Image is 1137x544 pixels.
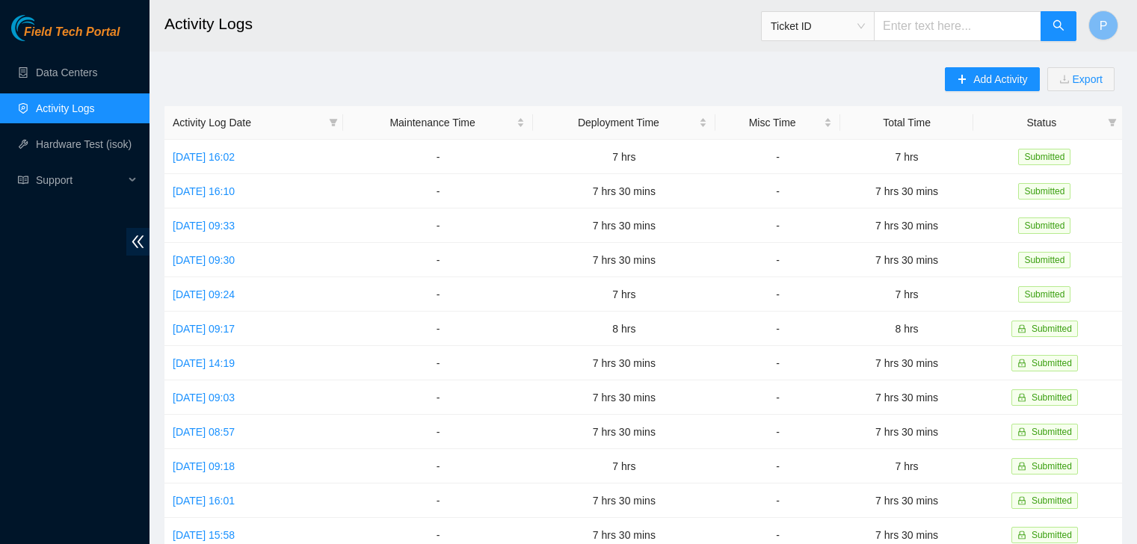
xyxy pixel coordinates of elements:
span: filter [329,118,338,127]
td: 7 hrs 30 mins [840,346,973,380]
td: 7 hrs [840,449,973,483]
a: [DATE] 09:30 [173,254,235,266]
td: - [343,346,532,380]
td: - [343,380,532,415]
span: lock [1017,324,1026,333]
td: 8 hrs [840,312,973,346]
td: 7 hrs 30 mins [533,380,715,415]
span: Submitted [1032,427,1072,437]
span: filter [1108,118,1117,127]
button: plusAdd Activity [945,67,1039,91]
span: Submitted [1032,495,1072,506]
td: - [343,449,532,483]
span: filter [326,111,341,134]
a: [DATE] 16:02 [173,151,235,163]
a: [DATE] 09:24 [173,288,235,300]
td: 7 hrs [533,449,715,483]
span: Activity Log Date [173,114,323,131]
td: 7 hrs 30 mins [533,243,715,277]
td: - [343,483,532,518]
a: [DATE] 09:18 [173,460,235,472]
td: - [715,449,840,483]
span: Add Activity [973,71,1027,87]
td: 7 hrs 30 mins [840,243,973,277]
span: lock [1017,462,1026,471]
span: read [18,175,28,185]
span: Submitted [1032,392,1072,403]
a: [DATE] 09:17 [173,323,235,335]
input: Enter text here... [874,11,1041,41]
td: 7 hrs [840,140,973,174]
a: [DATE] 16:01 [173,495,235,507]
img: Akamai Technologies [11,15,76,41]
td: - [343,140,532,174]
span: lock [1017,427,1026,436]
span: double-left [126,228,150,256]
td: 7 hrs 30 mins [840,174,973,208]
td: 7 hrs 30 mins [840,415,973,449]
td: 7 hrs 30 mins [840,483,973,518]
td: - [343,312,532,346]
span: Submitted [1032,324,1072,334]
td: - [715,415,840,449]
span: Submitted [1018,217,1070,234]
span: Submitted [1018,252,1070,268]
span: search [1053,19,1064,34]
a: Data Centers [36,67,97,78]
button: search [1041,11,1076,41]
td: 7 hrs 30 mins [533,346,715,380]
td: - [343,208,532,243]
td: 7 hrs [840,277,973,312]
td: - [715,312,840,346]
span: Submitted [1018,286,1070,303]
span: Submitted [1032,461,1072,472]
td: 7 hrs [533,277,715,312]
td: - [715,243,840,277]
button: downloadExport [1047,67,1115,91]
a: Activity Logs [36,102,95,114]
a: Hardware Test (isok) [36,138,132,150]
span: Field Tech Portal [24,25,120,40]
td: - [343,415,532,449]
td: - [715,174,840,208]
span: filter [1105,111,1120,134]
span: Submitted [1018,183,1070,200]
span: Submitted [1018,149,1070,165]
a: [DATE] 08:57 [173,426,235,438]
td: - [715,140,840,174]
span: Submitted [1032,530,1072,540]
td: 7 hrs 30 mins [840,380,973,415]
a: [DATE] 16:10 [173,185,235,197]
td: 7 hrs 30 mins [533,483,715,518]
span: plus [957,74,967,86]
td: 8 hrs [533,312,715,346]
span: lock [1017,393,1026,402]
td: 7 hrs 30 mins [533,208,715,243]
td: - [715,346,840,380]
span: P [1100,16,1108,35]
td: - [715,380,840,415]
a: [DATE] 09:03 [173,392,235,404]
a: Akamai TechnologiesField Tech Portal [11,27,120,46]
span: lock [1017,359,1026,368]
span: lock [1017,496,1026,505]
span: Status [982,114,1102,131]
span: Ticket ID [771,15,865,37]
button: P [1088,10,1118,40]
th: Total Time [840,106,973,140]
td: - [715,277,840,312]
td: - [343,277,532,312]
td: 7 hrs [533,140,715,174]
span: Support [36,165,124,195]
a: [DATE] 09:33 [173,220,235,232]
td: 7 hrs 30 mins [840,208,973,243]
span: lock [1017,531,1026,540]
a: [DATE] 14:19 [173,357,235,369]
td: 7 hrs 30 mins [533,415,715,449]
a: [DATE] 15:58 [173,529,235,541]
span: Submitted [1032,358,1072,368]
td: 7 hrs 30 mins [533,174,715,208]
td: - [715,208,840,243]
td: - [343,243,532,277]
td: - [715,483,840,518]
